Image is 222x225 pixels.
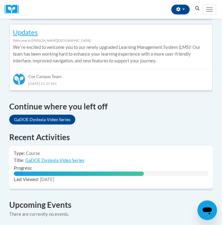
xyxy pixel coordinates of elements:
[26,151,40,156] span: Course
[40,177,54,182] span: [DATE]
[9,199,213,211] h4: Upcoming Events
[5,5,23,14] img: Logo brand
[13,37,209,44] div: Welcome to [PERSON_NAME][GEOGRAPHIC_DATA]!
[193,5,202,12] button: Search
[13,28,38,36] a: Updates
[13,44,209,64] p: Weʹre excited to welcome you to our newly upgraded Learning Management System (LMS)! Our team has...
[25,158,84,163] a: GaDOE Dyslexia Video Series
[14,177,39,182] span: Last Viewed:
[9,132,213,143] h1: Recent Activities
[5,5,23,14] a: Cox Campus
[14,151,25,156] span: Type:
[9,211,69,217] span: There are currently no events.
[9,101,213,112] h4: Continue where you left off
[13,73,25,85] img: Cox Campus Team
[14,172,144,176] div: Progress, %
[197,200,217,220] iframe: Button to launch messaging window
[14,165,32,171] span: Progress:
[14,158,24,163] span: Title:
[9,115,75,124] a: GaDOE Dyslexia Video Series
[171,5,190,14] button: Account Settings
[13,80,209,87] div: [DATE] 11:37 AM
[13,69,209,80] div: Cox Campus Team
